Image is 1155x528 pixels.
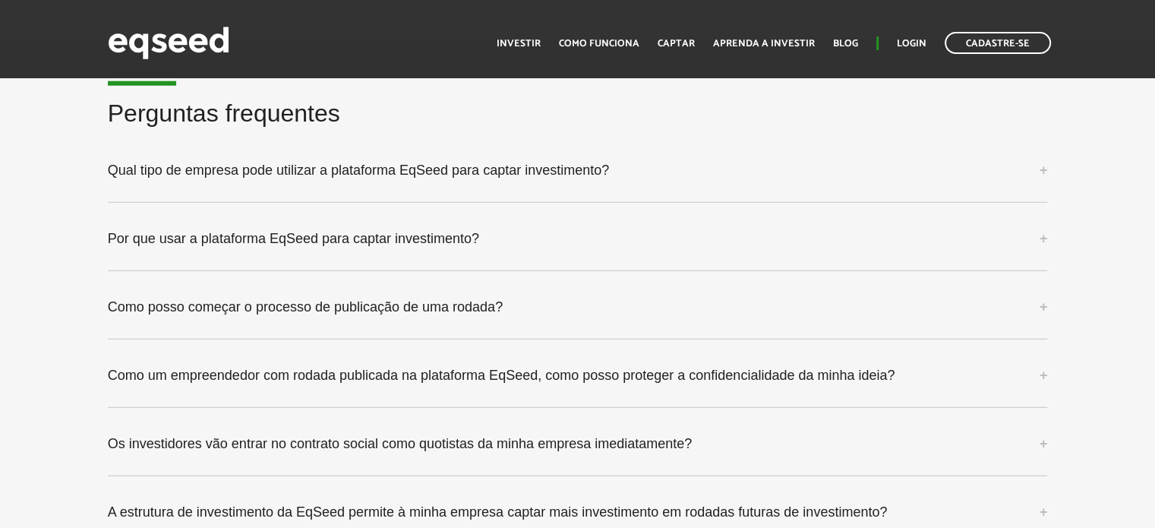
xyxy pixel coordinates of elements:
[108,355,1048,396] a: Como um empreendedor com rodada publicada na plataforma EqSeed, como posso proteger a confidencia...
[658,39,695,49] a: Captar
[108,218,1048,259] a: Por que usar a plataforma EqSeed para captar investimento?
[108,423,1048,464] a: Os investidores vão entrar no contrato social como quotistas da minha empresa imediatamente?
[945,32,1051,54] a: Cadastre-se
[559,39,639,49] a: Como funciona
[833,39,858,49] a: Blog
[108,23,229,63] img: EqSeed
[108,150,1048,191] a: Qual tipo de empresa pode utilizar a plataforma EqSeed para captar investimento?
[897,39,926,49] a: Login
[108,100,1048,150] h2: Perguntas frequentes
[108,286,1048,327] a: Como posso começar o processo de publicação de uma rodada?
[713,39,815,49] a: Aprenda a investir
[497,39,541,49] a: Investir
